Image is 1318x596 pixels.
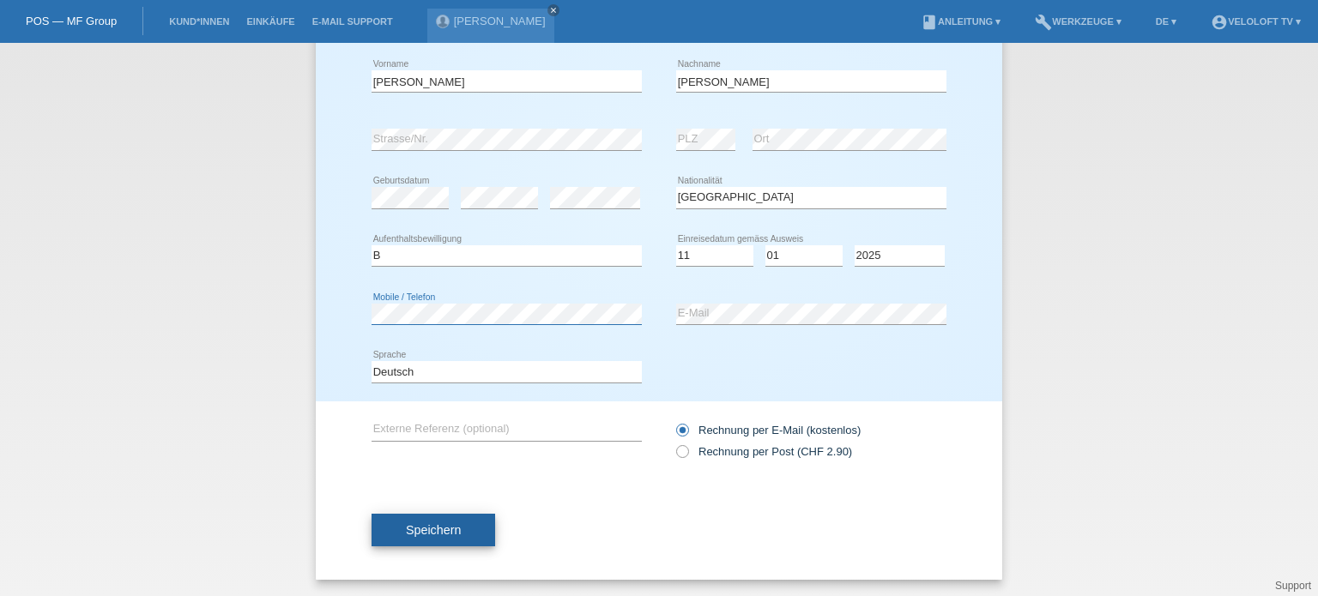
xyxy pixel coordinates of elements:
a: E-Mail Support [304,16,402,27]
a: buildWerkzeuge ▾ [1026,16,1130,27]
a: Einkäufe [238,16,303,27]
a: DE ▾ [1147,16,1185,27]
label: Rechnung per E-Mail (kostenlos) [676,424,861,436]
input: Rechnung per Post (CHF 2.90) [676,445,687,467]
i: close [549,6,558,15]
a: Support [1275,580,1311,592]
a: account_circleVeloLoft TV ▾ [1202,16,1309,27]
a: POS — MF Group [26,15,117,27]
a: [PERSON_NAME] [454,15,546,27]
a: Kund*innen [160,16,238,27]
i: book [921,14,938,31]
a: bookAnleitung ▾ [912,16,1009,27]
input: Rechnung per E-Mail (kostenlos) [676,424,687,445]
span: Speichern [406,523,461,537]
button: Speichern [372,514,495,546]
i: account_circle [1211,14,1228,31]
label: Rechnung per Post (CHF 2.90) [676,445,852,458]
i: build [1035,14,1052,31]
a: close [547,4,559,16]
